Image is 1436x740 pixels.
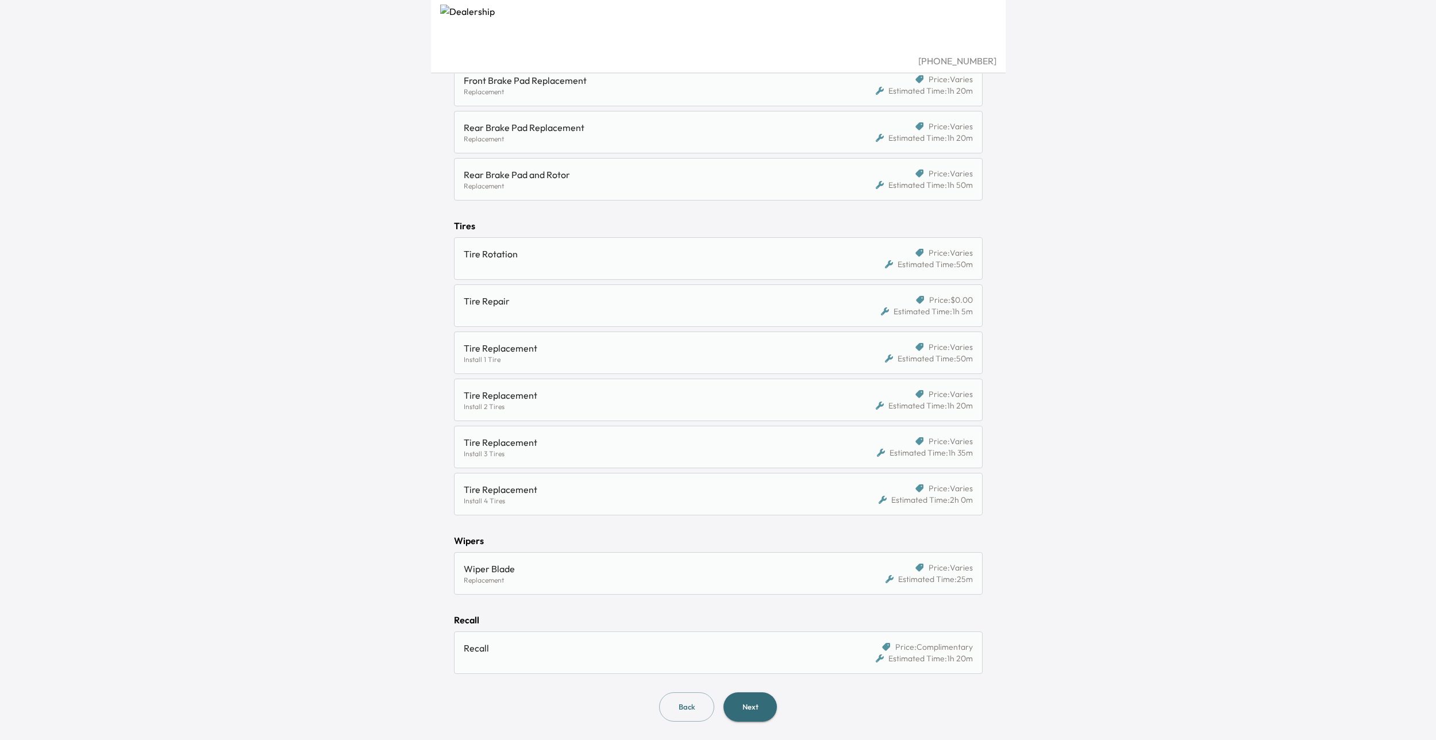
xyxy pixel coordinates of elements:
[885,259,973,270] div: Estimated Time: 50m
[929,483,973,494] span: Price: Varies
[723,692,777,722] button: Next
[886,573,973,585] div: Estimated Time: 25m
[929,121,973,132] span: Price: Varies
[464,449,837,458] div: Install 3 Tires
[877,447,973,458] div: Estimated Time: 1h 35m
[454,613,983,627] div: Recall
[464,134,837,144] div: Replacement
[464,294,837,308] div: Tire Repair
[464,182,837,191] div: Replacement
[879,494,973,506] div: Estimated Time: 2h 0m
[895,641,973,653] span: Price: Complimentary
[876,179,973,191] div: Estimated Time: 1h 50m
[464,121,837,134] div: Rear Brake Pad Replacement
[876,653,973,664] div: Estimated Time: 1h 20m
[464,355,837,364] div: Install 1 Tire
[929,562,973,573] span: Price: Varies
[464,388,837,402] div: Tire Replacement
[464,641,837,655] div: Recall
[876,400,973,411] div: Estimated Time: 1h 20m
[876,85,973,97] div: Estimated Time: 1h 20m
[440,54,996,68] div: [PHONE_NUMBER]
[464,247,837,261] div: Tire Rotation
[881,306,973,317] div: Estimated Time: 1h 5m
[464,483,837,496] div: Tire Replacement
[464,87,837,97] div: Replacement
[929,294,973,306] span: Price: $0.00
[464,435,837,449] div: Tire Replacement
[929,388,973,400] span: Price: Varies
[464,341,837,355] div: Tire Replacement
[929,435,973,447] span: Price: Varies
[929,74,973,85] span: Price: Varies
[464,576,837,585] div: Replacement
[454,534,983,548] div: Wipers
[929,247,973,259] span: Price: Varies
[464,562,837,576] div: Wiper Blade
[440,5,996,54] img: Dealership
[464,74,837,87] div: Front Brake Pad Replacement
[454,219,983,233] div: Tires
[929,341,973,353] span: Price: Varies
[929,168,973,179] span: Price: Varies
[885,353,973,364] div: Estimated Time: 50m
[464,496,837,506] div: Install 4 Tires
[464,168,837,182] div: Rear Brake Pad and Rotor
[464,402,837,411] div: Install 2 Tires
[876,132,973,144] div: Estimated Time: 1h 20m
[659,692,714,722] button: Back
